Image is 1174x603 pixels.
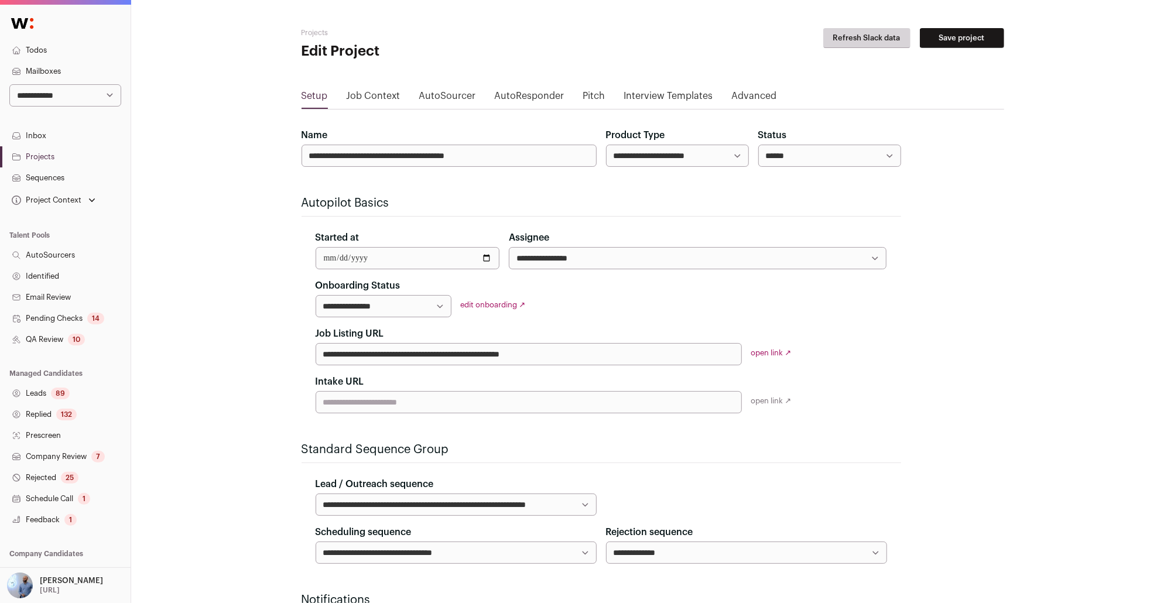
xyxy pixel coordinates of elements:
label: Intake URL [316,375,364,389]
a: Setup [302,89,328,108]
h2: Standard Sequence Group [302,441,901,458]
a: AutoSourcer [419,89,476,108]
a: Pitch [583,89,605,108]
div: 14 [87,313,104,324]
div: 89 [51,388,70,399]
label: Job Listing URL [316,327,384,341]
div: 25 [61,472,78,484]
a: AutoResponder [495,89,564,108]
label: Status [758,128,787,142]
button: Open dropdown [5,573,105,598]
img: Wellfound [5,12,40,35]
div: 132 [56,409,77,420]
a: Interview Templates [624,89,713,108]
div: 10 [68,334,85,345]
label: Onboarding Status [316,279,401,293]
label: Product Type [606,128,665,142]
h1: Edit Project [302,42,536,61]
button: Save project [920,28,1004,48]
a: Job Context [347,89,401,108]
div: 1 [64,514,77,526]
a: Advanced [732,89,777,108]
label: Scheduling sequence [316,525,412,539]
label: Rejection sequence [606,525,693,539]
img: 97332-medium_jpg [7,573,33,598]
label: Name [302,128,328,142]
a: edit onboarding ↗ [461,301,526,309]
div: 7 [91,451,105,462]
h2: Projects [302,28,536,37]
label: Started at [316,231,360,245]
label: Assignee [509,231,549,245]
h2: Autopilot Basics [302,195,901,211]
label: Lead / Outreach sequence [316,477,434,491]
p: [PERSON_NAME] [40,576,103,585]
button: Refresh Slack data [823,28,911,48]
p: [URL] [40,585,60,595]
button: Open dropdown [9,192,98,208]
div: Project Context [9,196,81,205]
a: open link ↗ [751,349,792,357]
div: 1 [78,493,90,505]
